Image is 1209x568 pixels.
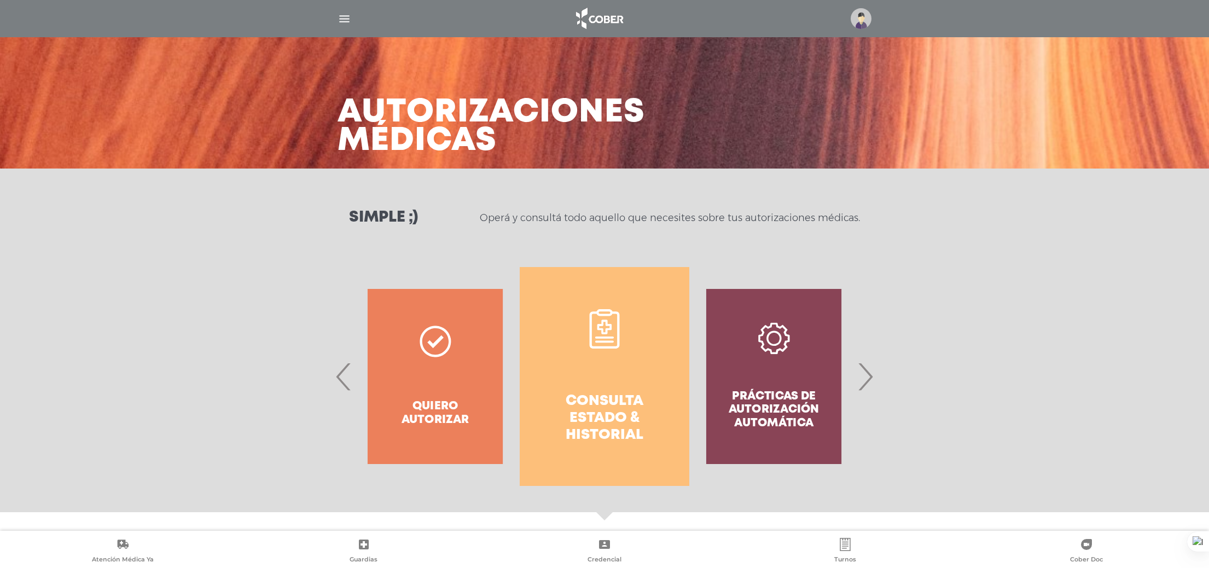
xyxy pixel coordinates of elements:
span: Credencial [588,555,621,565]
a: Turnos [725,538,966,566]
h4: Consulta estado & historial [539,393,669,444]
p: Operá y consultá todo aquello que necesites sobre tus autorizaciones médicas. [480,211,860,224]
img: Cober_menu-lines-white.svg [338,12,351,26]
a: Guardias [243,538,484,566]
span: Atención Médica Ya [92,555,154,565]
a: Cober Doc [966,538,1207,566]
span: Next [855,347,876,406]
span: Turnos [834,555,856,565]
span: Previous [333,347,354,406]
img: profile-placeholder.svg [851,8,871,29]
h3: Simple ;) [349,210,418,225]
span: Cober Doc [1070,555,1103,565]
a: Atención Médica Ya [2,538,243,566]
a: Credencial [484,538,725,566]
span: Guardias [350,555,377,565]
h3: Autorizaciones médicas [338,98,645,155]
a: Consulta estado & historial [520,267,689,486]
img: logo_cober_home-white.png [570,5,627,32]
